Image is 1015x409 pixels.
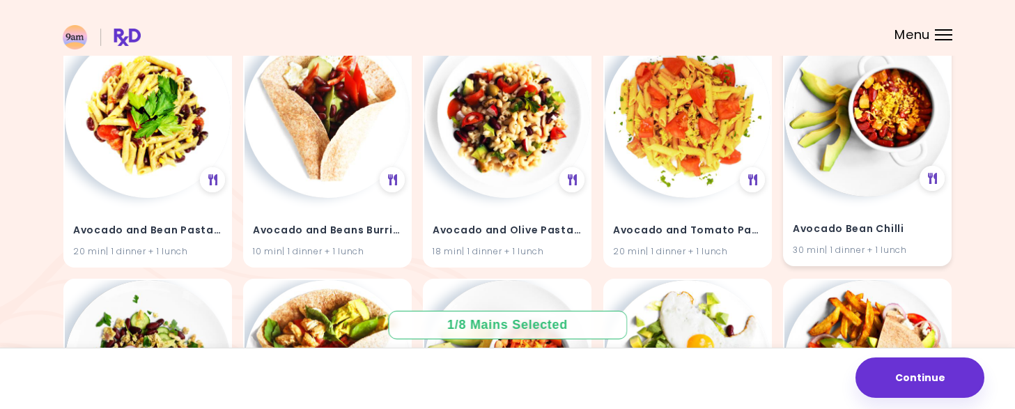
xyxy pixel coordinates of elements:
[855,357,984,398] button: Continue
[793,243,942,256] div: 30 min | 1 dinner + 1 lunch
[200,167,225,192] div: See Meal Plan
[253,245,402,258] div: 10 min | 1 dinner + 1 lunch
[740,167,765,192] div: See Meal Plan
[73,219,222,242] h4: Avocado and Bean Pasta Salad
[73,245,222,258] div: 20 min | 1 dinner + 1 lunch
[380,167,405,192] div: See Meal Plan
[894,29,930,41] span: Menu
[433,219,582,242] h4: Avocado and Olive Pasta Salad
[920,166,945,191] div: See Meal Plan
[613,219,762,242] h4: Avocado and Tomato Pasta Salad
[613,245,762,258] div: 20 min | 1 dinner + 1 lunch
[433,245,582,258] div: 18 min | 1 dinner + 1 lunch
[437,316,578,334] div: 1 / 8 Mains Selected
[63,25,141,49] img: RxDiet
[253,219,402,242] h4: Avocado and Beans Burritos
[560,167,585,192] div: See Meal Plan
[793,218,942,240] h4: Avocado Bean Chilli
